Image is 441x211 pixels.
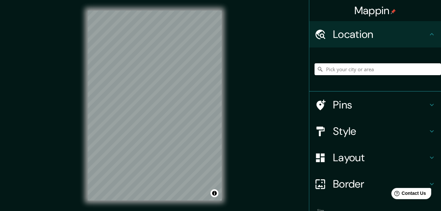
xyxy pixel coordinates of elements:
img: pin-icon.png [391,9,396,14]
canvas: Map [88,11,222,200]
h4: Border [333,177,428,191]
input: Pick your city or area [315,63,441,75]
div: Layout [309,144,441,171]
div: Location [309,21,441,47]
div: Pins [309,92,441,118]
iframe: Help widget launcher [382,185,434,204]
h4: Location [333,28,428,41]
div: Style [309,118,441,144]
div: Border [309,171,441,197]
button: Toggle attribution [210,189,218,197]
h4: Style [333,125,428,138]
h4: Mappin [354,4,396,17]
h4: Layout [333,151,428,164]
h4: Pins [333,98,428,111]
